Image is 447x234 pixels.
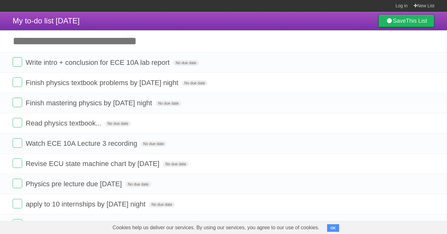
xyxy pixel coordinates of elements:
span: Cookies help us deliver our services. By using our services, you agree to our use of cookies. [106,221,326,234]
span: No due date [105,121,131,126]
span: My to-do list [DATE] [13,16,80,25]
span: No due date [125,182,151,187]
span: No due date [149,202,175,207]
label: Done [13,158,22,168]
span: No due date [163,161,189,167]
span: apply to 10 internships by [DATE] night [26,200,147,208]
span: Physics pre lecture due [DATE] [26,180,123,188]
span: Finish mastering physics by [DATE] night [26,99,153,107]
label: Done [13,57,22,67]
span: No due date [173,60,199,66]
button: OK [327,224,339,232]
label: Done [13,179,22,188]
span: No due date [141,141,166,147]
label: Done [13,199,22,208]
span: No due date [156,101,181,106]
span: Watch ECE 10A Lecture 3 recording [26,139,139,147]
span: Read physics textbook... [26,119,103,127]
span: Finish physics textbook problems by [DATE] night [26,79,180,87]
span: Revise ECU state machine chart by [DATE] [26,160,161,168]
label: Done [13,77,22,87]
span: No due date [182,80,208,86]
span: Write intro + conclusion for ECE 10A lab report [26,58,171,66]
label: Done [13,98,22,107]
b: This List [406,18,427,24]
span: Physics prelab 2 due [DATE] (but finish [DATE]) [26,220,174,228]
label: Done [13,138,22,148]
label: Done [13,219,22,229]
label: Done [13,118,22,127]
a: SaveThis List [378,15,434,27]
